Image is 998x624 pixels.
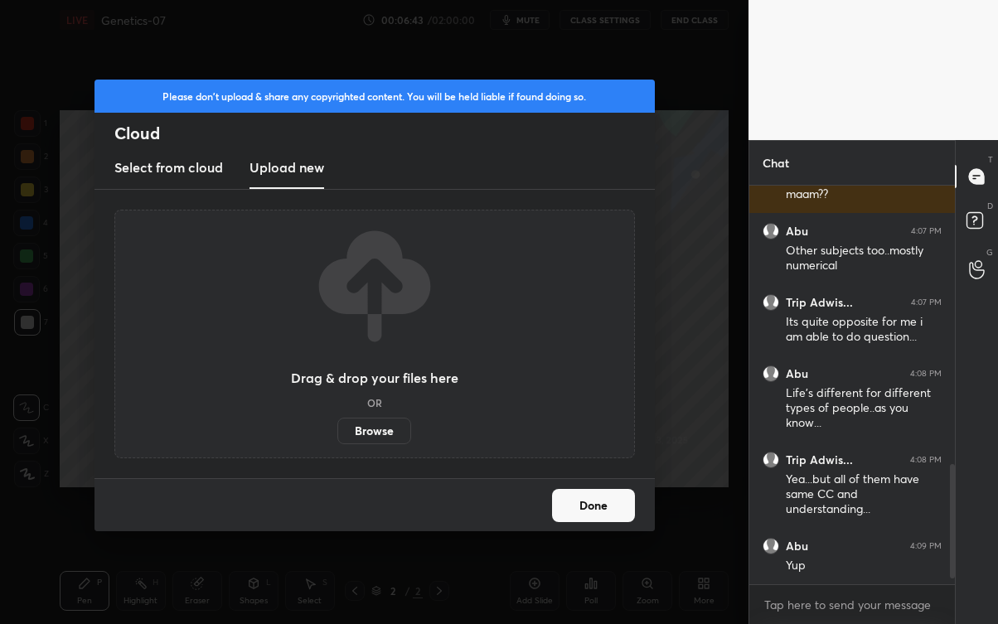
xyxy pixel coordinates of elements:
div: And maam kaise ho app maam?? [786,172,942,203]
div: Other subjects too..mostly numerical [786,243,942,274]
img: default.png [763,365,779,382]
h6: Abu [786,539,808,554]
h6: Trip Adwis... [786,452,853,467]
h6: Abu [786,366,808,381]
div: grid [749,186,955,584]
p: T [988,153,993,166]
div: Yup [786,558,942,574]
img: default.png [763,223,779,239]
div: Please don't upload & share any copyrighted content. You will be held liable if found doing so. [94,80,655,113]
div: 4:09 PM [910,541,942,551]
img: default.png [763,294,779,311]
h2: Cloud [114,123,655,144]
div: 4:07 PM [911,226,942,236]
img: default.png [763,452,779,468]
h5: OR [367,398,382,408]
div: Yea...but all of them have same CC and understanding... [786,472,942,518]
div: 4:08 PM [910,369,942,379]
button: Done [552,489,635,522]
div: 4:07 PM [911,297,942,307]
h3: Drag & drop your files here [291,371,458,385]
div: 4:08 PM [910,455,942,465]
h6: Abu [786,224,808,239]
p: G [986,246,993,259]
p: Chat [749,141,802,185]
div: Its quite opposite for me i am able to do question... [786,314,942,346]
div: Life's different for different types of people..as you know... [786,385,942,432]
img: default.png [763,538,779,554]
p: D [987,200,993,212]
h3: Upload new [249,157,324,177]
h6: Trip Adwis... [786,295,853,310]
h3: Select from cloud [114,157,223,177]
